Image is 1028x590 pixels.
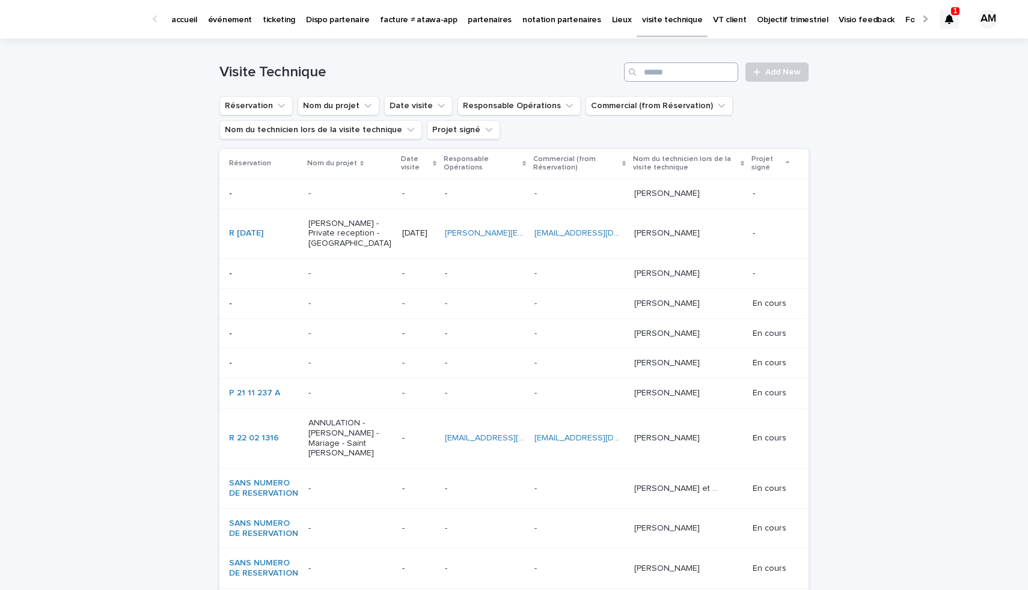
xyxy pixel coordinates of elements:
p: - [229,329,299,339]
a: R [DATE] [229,228,263,239]
p: - [445,521,450,534]
p: - [402,564,435,574]
p: Commercial (from Réservation) [533,153,619,175]
a: SANS NUMERO DE RESERVATION [229,558,299,579]
p: En cours [753,299,789,309]
p: Date visite [401,153,430,175]
p: En cours [753,564,789,574]
div: AM [979,10,998,29]
p: - [308,564,393,574]
p: - [229,358,299,368]
p: [PERSON_NAME] [634,386,702,398]
tr: R 22 02 1316 ANNULATION - [PERSON_NAME] - Mariage - Saint [PERSON_NAME]-[EMAIL_ADDRESS][DOMAIN_NA... [219,408,809,468]
p: - [229,299,299,309]
p: En cours [753,329,789,339]
p: - [402,433,435,443]
div: 1 [940,10,959,29]
button: Nom du projet [298,96,379,115]
a: SANS NUMERO DE RESERVATION [229,478,299,499]
button: Nom du technicien lors de la visite technique [219,120,422,139]
p: ⁠[PERSON_NAME] - Private reception - [GEOGRAPHIC_DATA] [308,219,393,249]
p: Nom du projet [307,157,357,170]
p: [PERSON_NAME] [634,561,702,574]
a: Add New [745,62,809,82]
p: [PERSON_NAME] [634,431,702,443]
p: ANNULATION - [PERSON_NAME] - Mariage - Saint [PERSON_NAME] [308,418,393,458]
p: - [308,329,393,339]
input: Search [624,62,738,82]
a: [EMAIL_ADDRESS][DOMAIN_NAME] [534,434,670,442]
button: Commercial (from Réservation) [586,96,733,115]
p: - [308,523,393,534]
p: - [445,561,450,574]
p: [PERSON_NAME] [634,356,702,368]
p: - [445,481,450,494]
p: - [534,266,539,279]
tr: ----- -- [PERSON_NAME][PERSON_NAME] En cours [219,288,809,318]
p: - [402,358,435,368]
button: Date visite [384,96,453,115]
tr: SANS NUMERO DE RESERVATION ---- -- [PERSON_NAME] et Aymeric de Guerre[PERSON_NAME] et Aymeric de ... [219,469,809,509]
img: Ls34BcGeRexTGTNfXpUC [24,7,141,31]
p: - [534,386,539,398]
p: En cours [753,358,789,368]
p: Projet signé [751,153,783,175]
p: - [534,326,539,339]
p: - [402,523,435,534]
a: SANS NUMERO DE RESERVATION [229,519,299,539]
h1: Visite Technique [219,64,619,81]
p: - [534,481,539,494]
button: Responsable Opérations [457,96,581,115]
p: - [308,299,393,309]
a: [EMAIL_ADDRESS][DOMAIN_NAME] [445,434,581,442]
p: - [445,326,450,339]
tr: ----- -- [PERSON_NAME][PERSON_NAME] - [219,258,809,288]
p: - [308,484,393,494]
p: Nom du technicien lors de la visite technique [633,153,738,175]
tr: ----- -- [PERSON_NAME][PERSON_NAME] En cours [219,318,809,348]
p: - [308,358,393,368]
button: Projet signé [427,120,500,139]
p: [PERSON_NAME] [634,186,702,199]
a: P 21 11 237 A [229,388,280,398]
p: 1 [953,7,958,15]
p: Fanny Dornier et Aymeric de Guerre [634,481,723,494]
p: - [445,186,450,199]
p: - [753,269,789,279]
p: En cours [753,388,789,398]
p: Responsable Opérations [444,153,519,175]
p: - [753,189,789,199]
p: En cours [753,433,789,443]
a: [PERSON_NAME][EMAIL_ADDRESS][PERSON_NAME][DOMAIN_NAME] [445,229,712,237]
button: Réservation [219,96,293,115]
tr: SANS NUMERO DE RESERVATION ---- -- [PERSON_NAME][PERSON_NAME] En cours [219,508,809,549]
p: - [229,269,299,279]
p: - [402,299,435,309]
p: - [402,484,435,494]
p: [PERSON_NAME] [634,296,702,309]
p: En cours [753,523,789,534]
p: En cours [753,484,789,494]
p: - [402,329,435,339]
p: [PERSON_NAME] [634,226,702,239]
tr: ----- -- [PERSON_NAME][PERSON_NAME] En cours [219,348,809,379]
p: - [445,386,450,398]
tr: P 21 11 237 A ---- -- [PERSON_NAME][PERSON_NAME] En cours [219,379,809,409]
p: - [308,189,393,199]
p: - [445,296,450,309]
p: - [308,269,393,279]
p: - [534,521,539,534]
span: Add New [765,68,801,76]
a: R 22 02 1316 [229,433,279,443]
p: - [534,561,539,574]
p: [PERSON_NAME] [634,266,702,279]
p: - [402,388,435,398]
tr: SANS NUMERO DE RESERVATION ---- -- [PERSON_NAME][PERSON_NAME] En cours [219,549,809,589]
p: Réservation [229,157,271,170]
p: - [753,228,789,239]
p: - [308,388,393,398]
p: - [445,356,450,368]
p: [PERSON_NAME] [634,326,702,339]
p: - [402,269,435,279]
